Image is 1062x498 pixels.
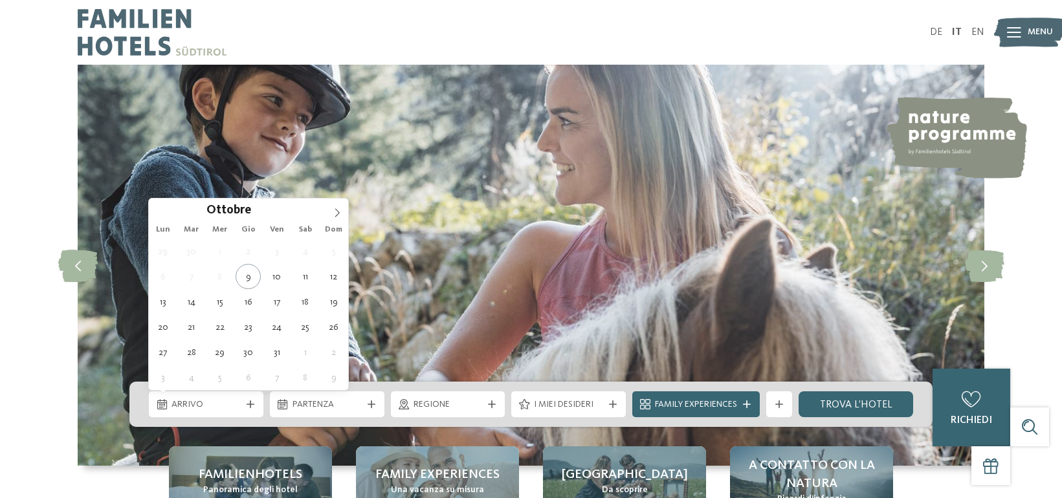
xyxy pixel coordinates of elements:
[207,314,232,340] span: Ottobre 22, 2025
[236,264,261,289] span: Ottobre 9, 2025
[78,65,984,466] img: Family hotel Alto Adige: the happy family places!
[602,484,648,497] span: Da scoprire
[263,226,291,234] span: Ven
[321,314,346,340] span: Ottobre 26, 2025
[206,226,234,234] span: Mer
[885,97,1027,179] img: nature programme by Familienhotels Südtirol
[293,340,318,365] span: Novembre 1, 2025
[149,226,177,234] span: Lun
[293,264,318,289] span: Ottobre 11, 2025
[264,340,289,365] span: Ottobre 31, 2025
[171,398,241,411] span: Arrivo
[933,369,1010,446] a: richiedi
[179,340,204,365] span: Ottobre 28, 2025
[321,365,346,390] span: Novembre 9, 2025
[179,264,204,289] span: Ottobre 7, 2025
[264,264,289,289] span: Ottobre 10, 2025
[207,264,232,289] span: Ottobre 8, 2025
[321,264,346,289] span: Ottobre 12, 2025
[293,289,318,314] span: Ottobre 18, 2025
[293,314,318,340] span: Ottobre 25, 2025
[207,365,232,390] span: Novembre 5, 2025
[562,466,688,484] span: [GEOGRAPHIC_DATA]
[414,398,483,411] span: Regione
[236,365,261,390] span: Novembre 6, 2025
[952,27,962,38] a: IT
[321,239,346,264] span: Ottobre 5, 2025
[236,314,261,340] span: Ottobre 23, 2025
[150,264,175,289] span: Ottobre 6, 2025
[951,415,992,426] span: richiedi
[799,391,913,417] a: trova l’hotel
[236,239,261,264] span: Ottobre 2, 2025
[291,226,320,234] span: Sab
[236,289,261,314] span: Ottobre 16, 2025
[320,226,348,234] span: Dom
[251,203,294,217] input: Year
[150,340,175,365] span: Ottobre 27, 2025
[264,365,289,390] span: Novembre 7, 2025
[743,457,880,493] span: A contatto con la natura
[177,226,206,234] span: Mar
[1028,26,1053,39] span: Menu
[293,239,318,264] span: Ottobre 4, 2025
[264,289,289,314] span: Ottobre 17, 2025
[655,398,737,411] span: Family Experiences
[264,314,289,340] span: Ottobre 24, 2025
[293,365,318,390] span: Novembre 8, 2025
[236,340,261,365] span: Ottobre 30, 2025
[199,466,302,484] span: Familienhotels
[150,239,175,264] span: Settembre 29, 2025
[203,484,298,497] span: Panoramica degli hotel
[321,289,346,314] span: Ottobre 19, 2025
[971,27,984,38] a: EN
[179,365,204,390] span: Novembre 4, 2025
[150,289,175,314] span: Ottobre 13, 2025
[179,289,204,314] span: Ottobre 14, 2025
[150,365,175,390] span: Novembre 3, 2025
[930,27,942,38] a: DE
[234,226,263,234] span: Gio
[321,340,346,365] span: Novembre 2, 2025
[206,205,251,217] span: Ottobre
[207,289,232,314] span: Ottobre 15, 2025
[391,484,484,497] span: Una vacanza su misura
[150,314,175,340] span: Ottobre 20, 2025
[534,398,603,411] span: I miei desideri
[264,239,289,264] span: Ottobre 3, 2025
[207,340,232,365] span: Ottobre 29, 2025
[179,314,204,340] span: Ottobre 21, 2025
[207,239,232,264] span: Ottobre 1, 2025
[179,239,204,264] span: Settembre 30, 2025
[293,398,362,411] span: Partenza
[375,466,500,484] span: Family experiences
